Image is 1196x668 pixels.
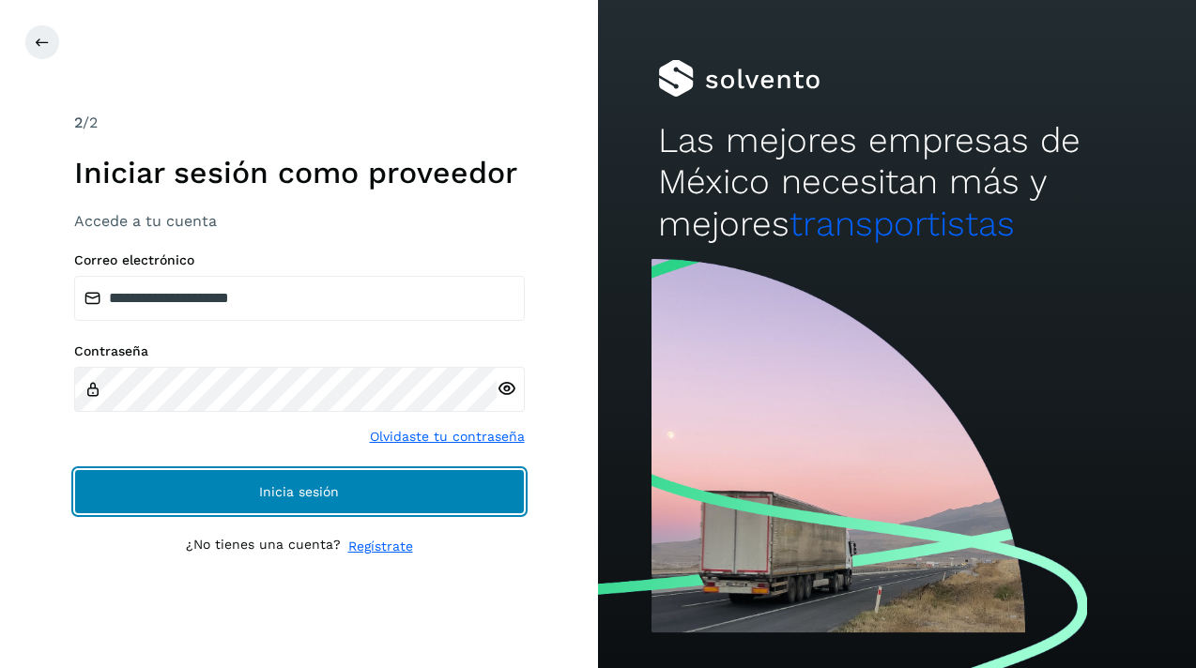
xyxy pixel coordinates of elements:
label: Contraseña [74,343,525,359]
span: Inicia sesión [259,485,339,498]
p: ¿No tienes una cuenta? [186,537,341,556]
span: transportistas [790,204,1015,244]
label: Correo electrónico [74,252,525,268]
button: Inicia sesión [74,469,525,514]
span: 2 [74,114,83,131]
h3: Accede a tu cuenta [74,212,525,230]
a: Regístrate [348,537,413,556]
div: /2 [74,112,525,134]
h1: Iniciar sesión como proveedor [74,155,525,190]
h2: Las mejores empresas de México necesitan más y mejores [658,120,1137,245]
a: Olvidaste tu contraseña [370,427,525,447]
